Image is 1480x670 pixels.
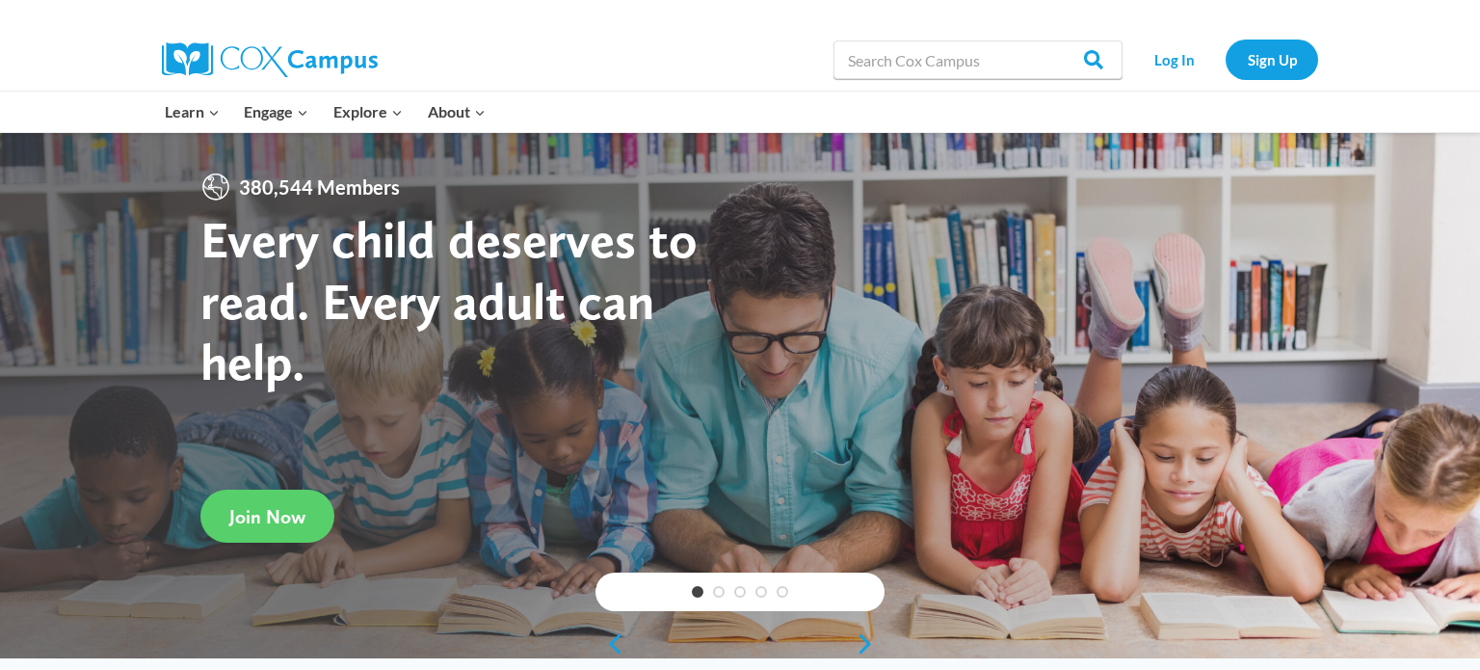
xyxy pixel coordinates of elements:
a: 1 [692,586,703,598]
span: 380,544 Members [231,172,408,202]
a: 2 [713,586,725,598]
div: content slider buttons [595,625,885,663]
a: 3 [734,586,746,598]
a: Log In [1132,40,1216,79]
strong: Every child deserves to read. Every adult can help. [200,208,698,392]
a: previous [595,632,624,656]
input: Search Cox Campus [833,40,1123,79]
span: Explore [333,99,403,124]
a: 4 [755,586,767,598]
a: Sign Up [1226,40,1318,79]
span: Join Now [229,505,305,528]
span: Engage [244,99,308,124]
a: 5 [777,586,788,598]
span: Learn [165,99,220,124]
img: Cox Campus [162,42,378,77]
a: next [856,632,885,656]
span: About [428,99,486,124]
nav: Primary Navigation [152,92,497,132]
nav: Secondary Navigation [1132,40,1318,79]
a: Join Now [200,490,334,543]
